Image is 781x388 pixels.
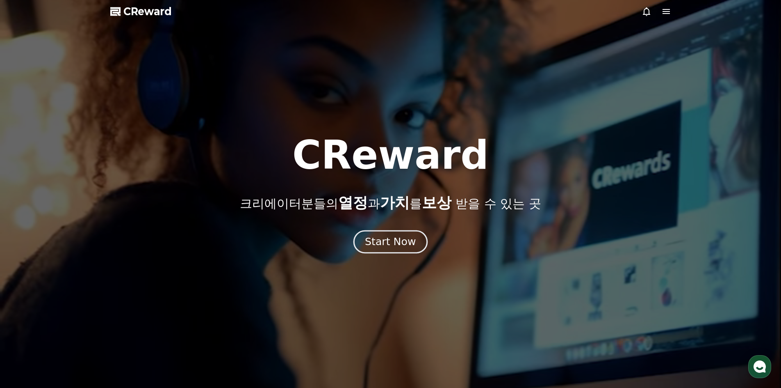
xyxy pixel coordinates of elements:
[54,260,106,281] a: 대화
[2,260,54,281] a: 홈
[353,230,428,253] button: Start Now
[123,5,172,18] span: CReward
[338,194,368,211] span: 열정
[26,273,31,279] span: 홈
[355,239,426,247] a: Start Now
[127,273,137,279] span: 설정
[380,194,410,211] span: 가치
[75,273,85,280] span: 대화
[292,135,489,175] h1: CReward
[110,5,172,18] a: CReward
[240,195,541,211] p: 크리에이터분들의 과 를 받을 수 있는 곳
[365,235,416,249] div: Start Now
[422,194,451,211] span: 보상
[106,260,157,281] a: 설정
